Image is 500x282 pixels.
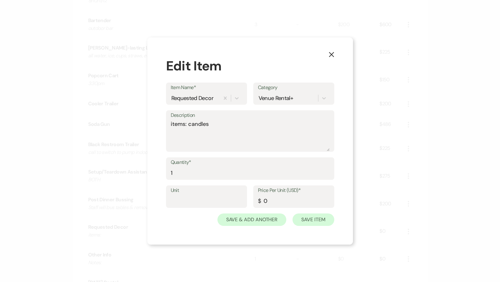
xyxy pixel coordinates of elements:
div: Requested Decor [171,94,213,103]
label: Price Per Unit (USD)* [258,186,330,195]
div: Venue Rental+ [259,94,293,103]
div: $ [258,197,261,205]
label: Item Name* [171,83,242,92]
button: Save Item [293,213,334,226]
label: Category [258,83,330,92]
div: Edit Item [166,56,334,76]
label: Unit [171,186,242,195]
label: Description [171,111,330,120]
textarea: items: candles [171,120,330,151]
label: Quantity* [171,158,330,167]
button: Save & Add Another [217,213,287,226]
